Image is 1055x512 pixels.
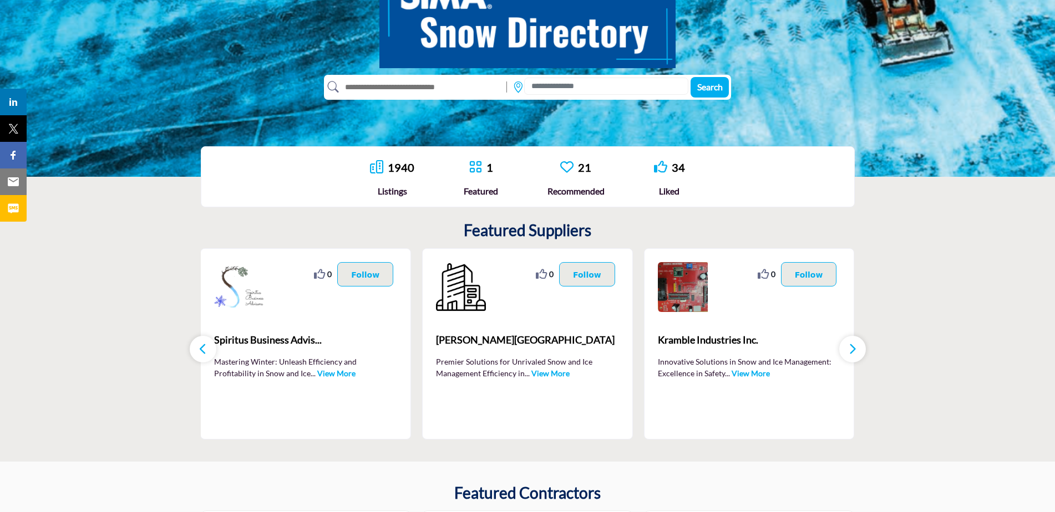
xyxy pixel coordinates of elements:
[725,368,730,378] span: ...
[525,368,530,378] span: ...
[672,161,685,174] a: 34
[654,160,667,173] i: Go to Liked
[504,79,510,95] img: Rectangle%203585.svg
[464,185,498,198] div: Featured
[214,332,397,347] span: Spiritus Business Advis...
[560,160,574,175] a: Go to Recommended
[691,77,729,98] button: Search
[436,332,619,347] span: [PERSON_NAME][GEOGRAPHIC_DATA]
[214,356,397,378] p: Mastering Winter: Unleash Efficiency and Profitability in Snow and Ice
[370,185,414,198] div: Listings
[658,332,841,347] span: Kramble Industries Inc.
[337,262,393,286] button: Follow
[732,368,770,378] a: View More
[436,325,619,355] a: [PERSON_NAME][GEOGRAPHIC_DATA]
[771,268,775,280] span: 0
[214,262,264,312] img: Spiritus Business Advisors, LLC
[214,325,397,355] a: Spiritus Business Advis...
[573,268,601,280] p: Follow
[469,160,482,175] a: Go to Featured
[351,268,379,280] p: Follow
[795,268,823,280] p: Follow
[436,325,619,355] b: Bostick Truck Center
[214,325,397,355] b: Spiritus Business Advisors, LLC
[578,161,591,174] a: 21
[531,368,570,378] a: View More
[658,262,708,312] img: Kramble Industries Inc.
[388,161,414,174] a: 1940
[464,221,591,240] h2: Featured Suppliers
[436,356,619,378] p: Premier Solutions for Unrivaled Snow and Ice Management Efficiency in
[311,368,316,378] span: ...
[486,161,493,174] a: 1
[559,262,615,286] button: Follow
[547,185,605,198] div: Recommended
[317,368,356,378] a: View More
[654,185,685,198] div: Liked
[549,268,554,280] span: 0
[658,356,841,378] p: Innovative Solutions in Snow and Ice Management: Excellence in Safety
[436,262,486,312] img: Bostick Truck Center
[658,325,841,355] a: Kramble Industries Inc.
[697,81,723,92] span: Search
[454,484,601,503] h2: Featured Contractors
[781,262,837,286] button: Follow
[327,268,332,280] span: 0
